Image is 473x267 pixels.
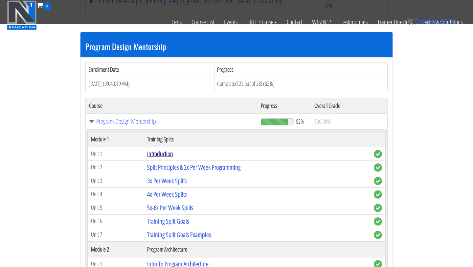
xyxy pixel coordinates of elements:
th: Progress [214,63,388,77]
td: 100.00% [311,113,387,129]
td: Unit 7 [88,228,144,241]
a: Split Principles & 2x Per Week Programming [147,163,240,172]
span: complete [374,150,382,158]
a: Why N1? [307,11,336,34]
th: Enrollment Date [86,63,214,77]
td: Unit 1 [88,147,144,160]
span: complete [374,163,382,172]
span: complete [374,177,382,185]
a: Trainer Directory [372,11,417,34]
a: 0 items: $0.00 [407,18,457,25]
a: Course List [187,11,219,34]
th: Overall Grade [311,98,387,113]
td: Completed 23 out of 28! (82%) [214,77,388,91]
span: complete [374,204,382,212]
a: Certs [167,11,187,34]
a: 3x Per Week Splits [147,176,187,185]
h3: Program Design Mentorship [85,42,388,51]
td: Unit 5 [88,201,144,214]
a: 4x Per Week Splits [147,190,187,199]
a: Events [219,11,242,34]
a: FREE Course [242,11,282,34]
span: complete [374,231,382,239]
a: Testimonials [336,11,372,34]
bdi: 0.00 [440,18,457,25]
th: Training Splits [144,131,371,147]
a: Introduction [147,149,173,158]
a: 5x-6x Per Week Splits [147,203,193,212]
span: $ [440,18,444,25]
span: 82% [296,118,304,125]
th: Program Architecture [144,241,371,257]
a: Training Split Goals [147,217,189,226]
td: Unit 6 [88,214,144,228]
th: Course [86,98,258,113]
span: complete [374,190,382,199]
span: complete [374,217,382,226]
span: 0 [43,2,51,11]
a: Contact [282,11,307,34]
td: Unit 4 [88,187,144,201]
a: Terms & Conditions [417,11,468,34]
a: Program Design Mentorship [89,118,254,125]
td: Unit 2 [88,160,144,174]
th: Module 1 [88,131,144,147]
img: n1-education [7,0,37,30]
th: Module 2 [88,241,144,257]
span: items: [421,18,438,25]
th: Progress [258,98,311,113]
img: icon11.png [407,18,414,25]
td: Unit 3 [88,174,144,187]
td: [DATE] (09:40:19 AM) [86,77,214,91]
a: Training Split Goals Examples [147,230,211,239]
span: 0 [415,18,419,25]
a: 0 [37,1,51,10]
